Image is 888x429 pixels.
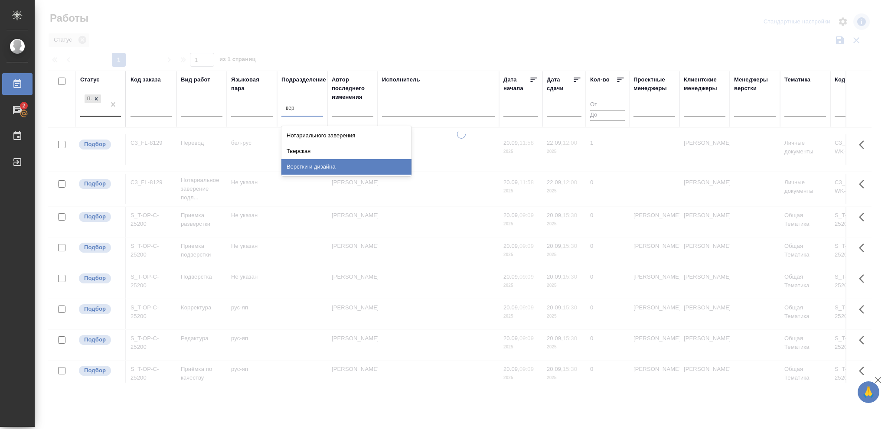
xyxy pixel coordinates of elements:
[854,174,875,195] button: Здесь прячутся важные кнопки
[231,75,273,93] div: Языковая пара
[80,75,100,84] div: Статус
[854,134,875,155] button: Здесь прячутся важные кнопки
[854,330,875,351] button: Здесь прячутся важные кнопки
[84,305,106,313] p: Подбор
[181,75,210,84] div: Вид работ
[78,273,121,284] div: Можно подбирать исполнителей
[78,242,121,253] div: Можно подбирать исполнителей
[78,139,121,150] div: Можно подбирать исполнителей
[17,101,30,110] span: 2
[858,381,879,403] button: 🙏
[78,303,121,315] div: Можно подбирать исполнителей
[854,207,875,227] button: Здесь прячутся важные кнопки
[854,361,875,381] button: Здесь прячутся важные кнопки
[78,365,121,377] div: Можно подбирать исполнителей
[590,100,625,110] input: От
[854,299,875,320] button: Здесь прячутся важные кнопки
[547,75,573,93] div: Дата сдачи
[590,75,610,84] div: Кол-во
[131,75,161,84] div: Код заказа
[78,334,121,346] div: Можно подбирать исполнителей
[2,99,33,121] a: 2
[281,75,326,84] div: Подразделение
[854,237,875,258] button: Здесь прячутся важные кнопки
[78,178,121,190] div: Можно подбирать исполнителей
[281,159,411,175] div: Верстки и дизайна
[835,75,868,84] div: Код работы
[734,75,776,93] div: Менеджеры верстки
[633,75,675,93] div: Проектные менеджеры
[382,75,420,84] div: Исполнитель
[684,75,725,93] div: Клиентские менеджеры
[84,366,106,375] p: Подбор
[281,128,411,143] div: Нотариального заверения
[84,94,102,104] div: Подбор
[590,110,625,121] input: До
[84,335,106,344] p: Подбор
[84,179,106,188] p: Подбор
[85,94,91,104] div: Подбор
[861,383,876,401] span: 🙏
[854,268,875,289] button: Здесь прячутся важные кнопки
[78,211,121,223] div: Можно подбирать исполнителей
[332,75,373,101] div: Автор последнего изменения
[84,274,106,283] p: Подбор
[84,140,106,149] p: Подбор
[503,75,529,93] div: Дата начала
[784,75,810,84] div: Тематика
[84,243,106,252] p: Подбор
[281,143,411,159] div: Тверская
[84,212,106,221] p: Подбор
